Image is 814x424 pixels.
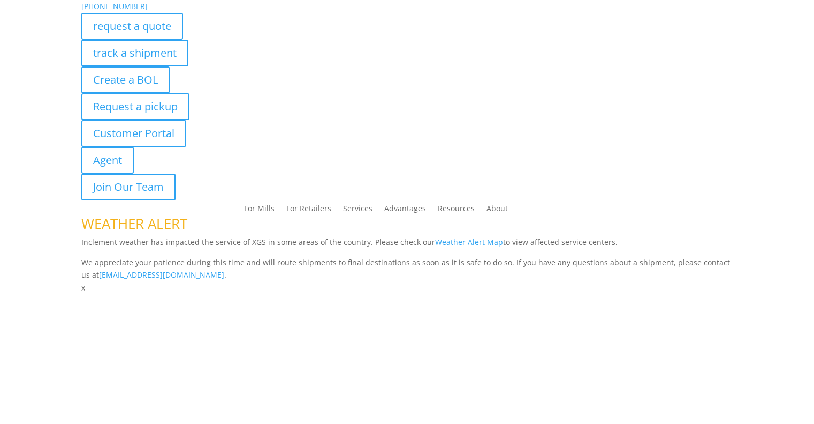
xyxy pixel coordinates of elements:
a: About [486,205,508,217]
a: [EMAIL_ADDRESS][DOMAIN_NAME] [99,270,224,280]
span: WEATHER ALERT [81,214,187,233]
p: We appreciate your patience during this time and will route shipments to final destinations as so... [81,256,733,282]
a: Customer Portal [81,120,186,147]
p: Complete the form below and a member of our team will be in touch within 24 hours. [81,316,733,329]
a: Create a BOL [81,66,170,93]
a: Advantages [384,205,426,217]
a: request a quote [81,13,183,40]
a: For Retailers [286,205,331,217]
a: track a shipment [81,40,188,66]
p: x [81,281,733,294]
p: Inclement weather has impacted the service of XGS in some areas of the country. Please check our ... [81,236,733,256]
h1: Contact Us [81,294,733,316]
a: Agent [81,147,134,174]
a: Services [343,205,372,217]
a: Resources [438,205,475,217]
a: [PHONE_NUMBER] [81,1,148,11]
a: Request a pickup [81,93,189,120]
a: Weather Alert Map [435,237,503,247]
a: Join Our Team [81,174,176,200]
a: For Mills [244,205,275,217]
